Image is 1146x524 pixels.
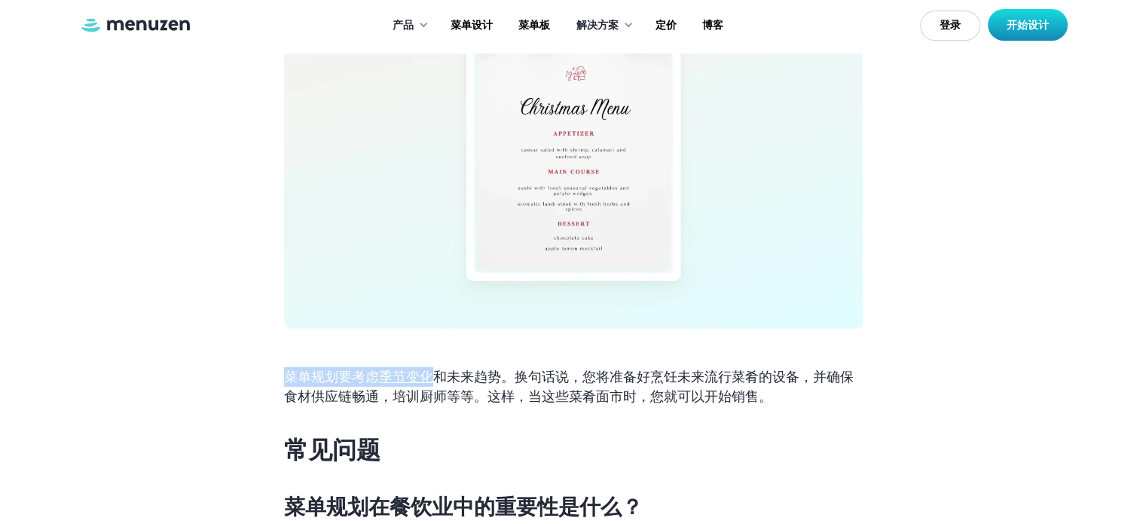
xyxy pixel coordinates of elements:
font: 开始设计 [1007,17,1049,32]
a: 登录 [920,11,980,41]
font: 定价 [656,17,677,32]
font: 菜单规划在餐饮业中的重要性是什么？ [284,492,643,521]
a: 菜单板 [504,2,561,49]
a: 定价 [641,2,688,49]
a: 菜单设计 [436,2,504,49]
font: 博客 [702,17,723,32]
font: 常见问题 [284,434,380,467]
a: 开始设计 [988,9,1068,41]
font: 解决方案 [576,17,619,32]
div: 产品 [377,2,436,49]
font: 菜单板 [518,17,550,32]
a: 博客 [688,2,735,49]
div: 解决方案 [561,2,641,49]
font: 登录 [940,17,961,32]
font: 菜单设计 [451,17,493,32]
a: 季节变化 [379,367,433,386]
font: 和未来趋势。换句话说，您将准备好烹饪未来流行菜肴的设备，并确保食材供应链畅通，培训厨师等等。这样，当这些菜肴面市时，您就可以开始销售。 [284,367,854,406]
font: 产品 [393,17,414,32]
font: 菜单规划要考虑 [284,367,379,386]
